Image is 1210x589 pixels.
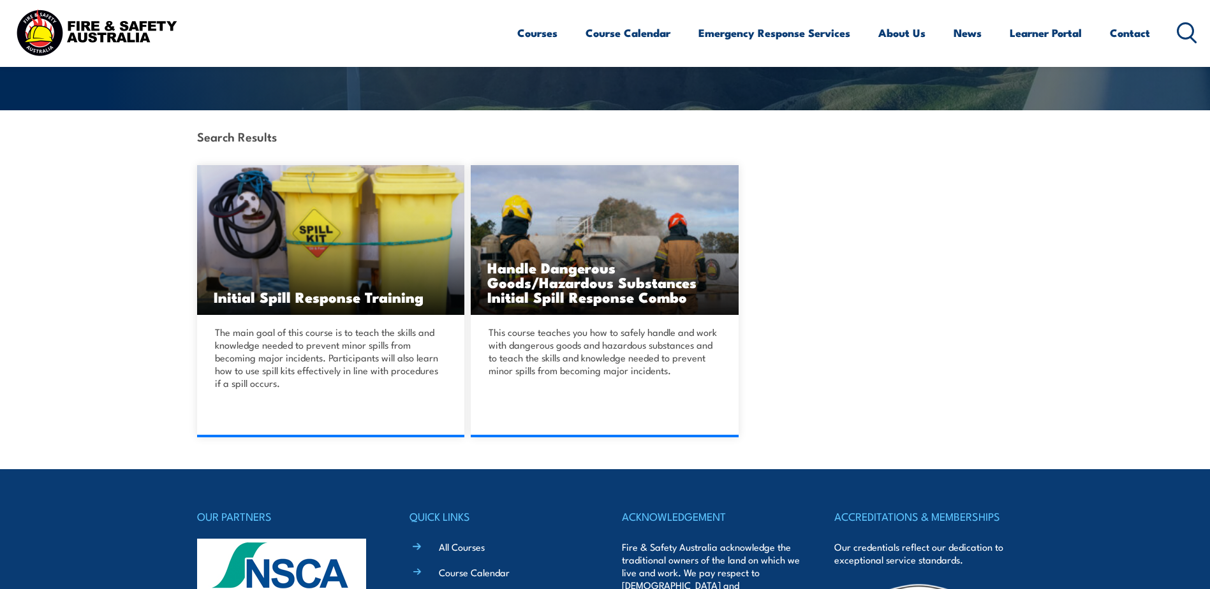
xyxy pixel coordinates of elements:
[214,289,448,304] h3: Initial Spill Response Training
[834,507,1013,525] h4: ACCREDITATIONS & MEMBERSHIPS
[834,541,1013,566] p: Our credentials reflect our dedication to exceptional service standards.
[197,165,465,315] a: Initial Spill Response Training
[487,260,722,304] h3: Handle Dangerous Goods/Hazardous Substances Initial Spill Response Combo
[471,165,739,315] img: Fire Team Operations
[471,165,739,315] a: Handle Dangerous Goods/Hazardous Substances Initial Spill Response Combo
[409,507,588,525] h4: QUICK LINKS
[215,326,443,389] p: The main goal of this course is to teach the skills and knowledge needed to prevent minor spills ...
[489,326,717,377] p: This course teaches you how to safely handle and work with dangerous goods and hazardous substanc...
[197,127,277,145] strong: Search Results
[517,16,557,50] a: Courses
[1010,16,1082,50] a: Learner Portal
[698,16,850,50] a: Emergency Response Services
[439,565,510,579] a: Course Calendar
[439,540,485,553] a: All Courses
[197,507,376,525] h4: OUR PARTNERS
[197,165,465,315] img: Initial Spill Response
[622,507,801,525] h4: ACKNOWLEDGEMENT
[954,16,982,50] a: News
[878,16,926,50] a: About Us
[1110,16,1150,50] a: Contact
[586,16,670,50] a: Course Calendar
